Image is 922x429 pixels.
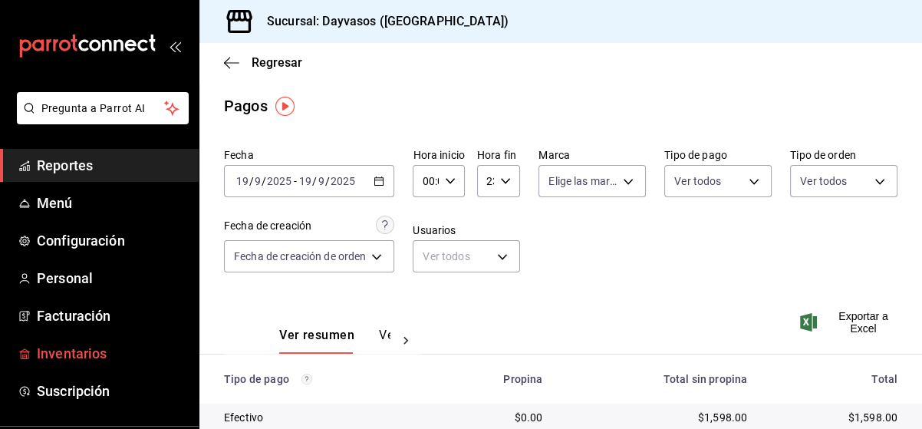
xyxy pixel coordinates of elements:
span: - [294,175,297,187]
span: Regresar [252,55,302,70]
button: Pregunta a Parrot AI [17,92,189,124]
div: $0.00 [447,410,543,425]
label: Hora inicio [413,150,464,160]
span: Reportes [37,155,186,176]
span: Facturación [37,305,186,326]
div: Efectivo [224,410,423,425]
div: Total sin propina [567,373,747,385]
label: Hora fin [477,150,520,160]
div: Fecha de creación [224,218,311,234]
label: Usuarios [413,225,520,236]
button: Exportar a Excel [803,310,897,335]
h3: Sucursal: Dayvasos ([GEOGRAPHIC_DATA]) [255,12,509,31]
span: Menú [37,193,186,213]
img: Tooltip marker [275,97,295,116]
input: -- [235,175,249,187]
label: Marca [538,150,646,160]
label: Tipo de pago [664,150,772,160]
span: Personal [37,268,186,289]
div: navigation tabs [279,328,390,354]
span: / [249,175,254,187]
div: Pagos [224,94,268,117]
label: Tipo de orden [790,150,897,160]
span: Ver todos [800,173,847,189]
button: open_drawer_menu [169,40,181,52]
span: Suscripción [37,381,186,401]
span: Ver todos [674,173,721,189]
button: Regresar [224,55,302,70]
div: $1,598.00 [772,410,897,425]
div: Ver todos [413,240,520,272]
button: Ver pagos [379,328,436,354]
svg: Los pagos realizados con Pay y otras terminales son montos brutos. [301,374,312,384]
div: Total [772,373,897,385]
span: / [312,175,317,187]
input: -- [254,175,262,187]
a: Pregunta a Parrot AI [11,111,189,127]
input: ---- [330,175,356,187]
span: Elige las marcas [548,173,617,189]
div: Tipo de pago [224,373,423,385]
span: Pregunta a Parrot AI [41,101,165,117]
input: ---- [266,175,292,187]
input: -- [298,175,312,187]
span: Inventarios [37,343,186,364]
input: -- [318,175,325,187]
span: Configuración [37,230,186,251]
div: $1,598.00 [567,410,747,425]
span: / [262,175,266,187]
span: / [325,175,330,187]
span: Fecha de creación de orden [234,249,366,264]
div: Propina [447,373,543,385]
label: Fecha [224,150,394,160]
button: Ver resumen [279,328,354,354]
